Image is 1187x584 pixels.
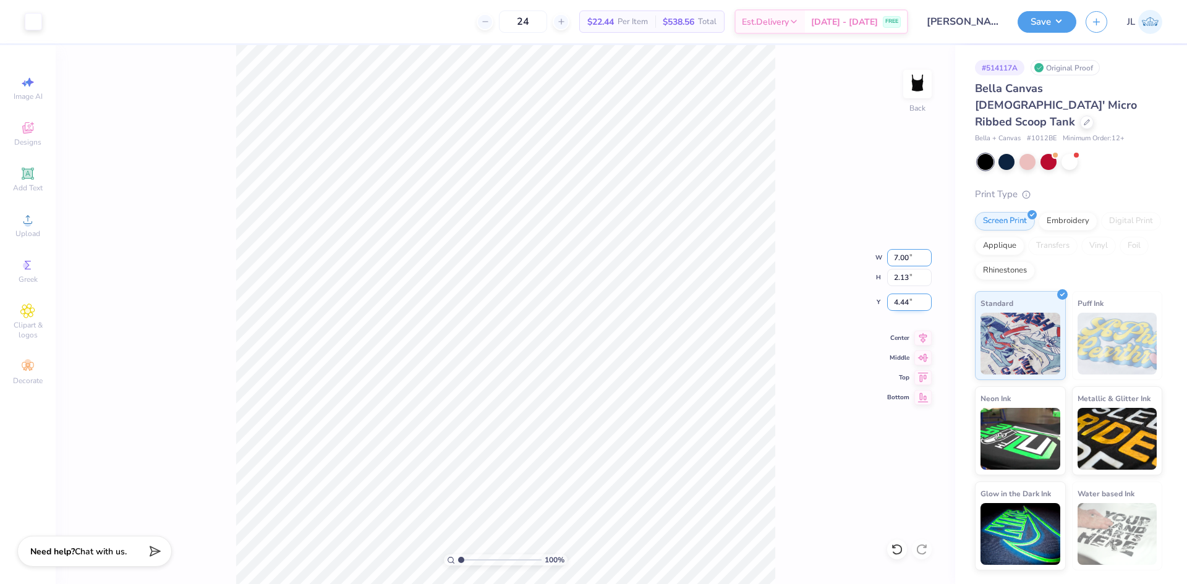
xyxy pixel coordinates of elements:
[1078,313,1157,375] img: Puff Ink
[1078,503,1157,565] img: Water based Ink
[698,15,717,28] span: Total
[975,81,1137,129] span: Bella Canvas [DEMOGRAPHIC_DATA]' Micro Ribbed Scoop Tank
[981,297,1013,310] span: Standard
[975,237,1024,255] div: Applique
[1127,15,1135,29] span: JL
[30,546,75,557] strong: Need help?
[1031,60,1100,75] div: Original Proof
[15,229,40,239] span: Upload
[742,15,789,28] span: Est. Delivery
[981,503,1060,565] img: Glow in the Dark Ink
[1063,133,1125,144] span: Minimum Order: 12 +
[1127,10,1162,34] a: JL
[887,393,909,402] span: Bottom
[1078,487,1134,500] span: Water based Ink
[981,392,1011,405] span: Neon Ink
[887,353,909,362] span: Middle
[981,487,1051,500] span: Glow in the Dark Ink
[587,15,614,28] span: $22.44
[14,137,41,147] span: Designs
[981,408,1060,470] img: Neon Ink
[975,60,1024,75] div: # 514117A
[13,183,43,193] span: Add Text
[1028,237,1078,255] div: Transfers
[1078,408,1157,470] img: Metallic & Glitter Ink
[885,17,898,26] span: FREE
[6,320,49,340] span: Clipart & logos
[663,15,694,28] span: $538.56
[75,546,127,557] span: Chat with us.
[975,187,1162,201] div: Print Type
[887,373,909,382] span: Top
[1018,11,1076,33] button: Save
[887,334,909,342] span: Center
[1078,392,1151,405] span: Metallic & Glitter Ink
[19,274,38,284] span: Greek
[975,133,1021,144] span: Bella + Canvas
[13,376,43,386] span: Decorate
[909,103,925,114] div: Back
[905,72,930,96] img: Back
[14,91,43,101] span: Image AI
[917,9,1008,34] input: Untitled Design
[1120,237,1149,255] div: Foil
[499,11,547,33] input: – –
[1078,297,1104,310] span: Puff Ink
[1138,10,1162,34] img: Jairo Laqui
[1081,237,1116,255] div: Vinyl
[1039,212,1097,231] div: Embroidery
[811,15,878,28] span: [DATE] - [DATE]
[1101,212,1161,231] div: Digital Print
[975,261,1035,280] div: Rhinestones
[1027,133,1057,144] span: # 1012BE
[618,15,648,28] span: Per Item
[981,313,1060,375] img: Standard
[975,212,1035,231] div: Screen Print
[545,554,564,565] span: 100 %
